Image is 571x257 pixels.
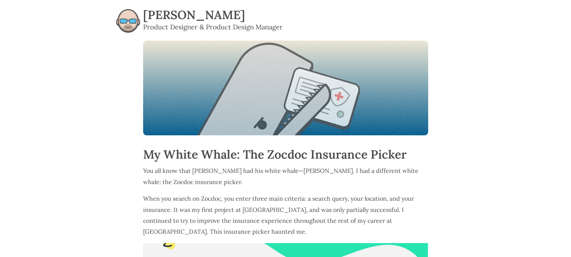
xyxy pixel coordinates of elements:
[143,9,428,33] a: [PERSON_NAME] Product Designer & Product Design Manager
[143,9,428,21] h1: [PERSON_NAME]
[143,21,428,33] div: Product Designer & Product Design Manager
[143,41,428,135] img: Hero image
[116,9,140,33] img: Tim Dosé logo
[143,193,428,237] p: When you search on Zocdoc, you enter three main criteria: a search query, your location, and your...
[143,165,428,187] p: You all know that [PERSON_NAME] had his white whale—[PERSON_NAME]. I had a different white whale:...
[143,147,428,162] h1: My White Whale: The Zocdoc Insurance Picker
